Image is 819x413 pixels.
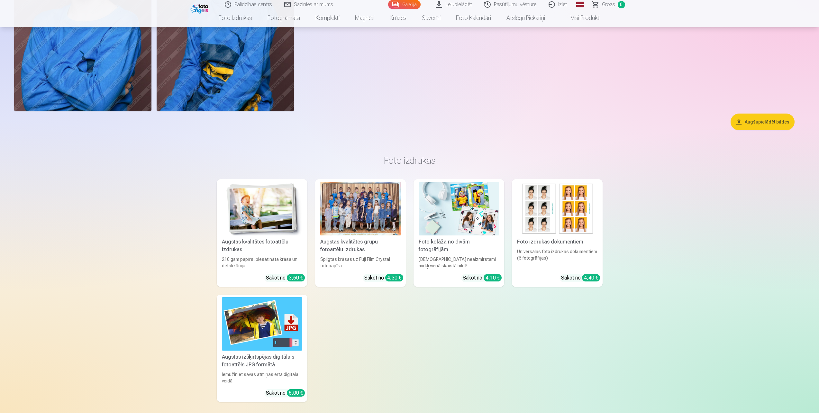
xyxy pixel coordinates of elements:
a: Magnēti [347,9,382,27]
div: Sākot no [266,274,305,282]
button: Augšupielādēt bildes [731,114,795,130]
a: Foto izdrukas [211,9,260,27]
img: Augstas izšķirtspējas digitālais fotoattēls JPG formātā [222,297,302,351]
div: 3,60 € [287,274,305,281]
div: Sākot no [266,389,305,397]
div: Augstas kvalitātes fotoattēlu izdrukas [219,238,305,253]
div: Universālas foto izdrukas dokumentiem (6 fotogrāfijas) [514,248,600,269]
a: Komplekti [308,9,347,27]
a: Suvenīri [414,9,448,27]
a: Atslēgu piekariņi [499,9,553,27]
div: Sākot no [364,274,403,282]
div: 6,00 € [287,389,305,397]
div: Spilgtas krāsas uz Fuji Film Crystal fotopapīra [318,256,403,269]
a: Krūzes [382,9,414,27]
span: Grozs [602,1,615,8]
a: Augstas kvalitātes fotoattēlu izdrukasAugstas kvalitātes fotoattēlu izdrukas210 gsm papīrs, piesā... [217,179,307,287]
a: Augstas kvalitātes grupu fotoattēlu izdrukasSpilgtas krāsas uz Fuji Film Crystal fotopapīraSākot ... [315,179,406,287]
img: /fa1 [190,3,210,14]
div: Iemūžiniet savas atmiņas ērtā digitālā veidā [219,371,305,384]
img: Foto kolāža no divām fotogrāfijām [419,182,499,235]
div: 210 gsm papīrs, piesātināta krāsa un detalizācija [219,256,305,269]
div: 4,30 € [385,274,403,281]
div: Sākot no [463,274,502,282]
a: Fotogrāmata [260,9,308,27]
div: Augstas kvalitātes grupu fotoattēlu izdrukas [318,238,403,253]
div: Foto izdrukas dokumentiem [514,238,600,246]
img: Foto izdrukas dokumentiem [517,182,597,235]
a: Foto kalendāri [448,9,499,27]
div: [DEMOGRAPHIC_DATA] neaizmirstami mirkļi vienā skaistā bildē [416,256,502,269]
h3: Foto izdrukas [222,155,597,166]
div: 4,10 € [484,274,502,281]
img: Augstas kvalitātes fotoattēlu izdrukas [222,182,302,235]
a: Foto izdrukas dokumentiemFoto izdrukas dokumentiemUniversālas foto izdrukas dokumentiem (6 fotogr... [512,179,603,287]
a: Augstas izšķirtspējas digitālais fotoattēls JPG formātāAugstas izšķirtspējas digitālais fotoattēl... [217,295,307,402]
div: Augstas izšķirtspējas digitālais fotoattēls JPG formātā [219,353,305,369]
div: Foto kolāža no divām fotogrāfijām [416,238,502,253]
a: Foto kolāža no divām fotogrāfijāmFoto kolāža no divām fotogrāfijām[DEMOGRAPHIC_DATA] neaizmirstam... [414,179,504,287]
div: 4,40 € [582,274,600,281]
a: Visi produkti [553,9,608,27]
div: Sākot no [561,274,600,282]
span: 0 [618,1,625,8]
